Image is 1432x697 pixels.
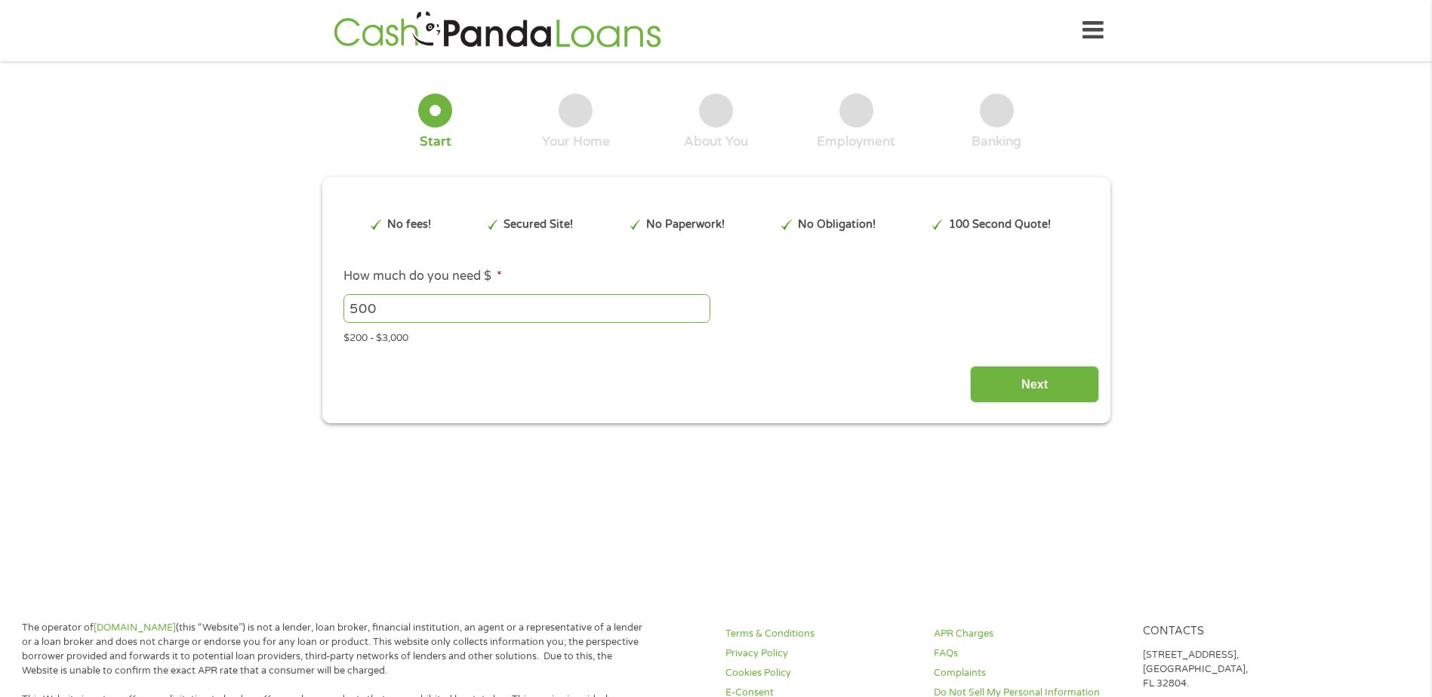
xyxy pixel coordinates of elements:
[343,326,1088,346] div: $200 - $3,000
[725,666,916,680] a: Cookies Policy
[420,134,451,150] div: Start
[817,134,895,150] div: Employment
[798,216,876,233] p: No Obligation!
[387,216,431,233] p: No fees!
[725,646,916,661] a: Privacy Policy
[934,646,1124,661] a: FAQs
[972,134,1021,150] div: Banking
[504,216,573,233] p: Secured Site!
[22,621,648,678] p: The operator of (this “Website”) is not a lender, loan broker, financial institution, an agent or...
[343,269,502,284] label: How much do you need $
[329,9,666,52] img: GetLoanNow Logo
[646,216,725,233] p: No Paperwork!
[970,366,1099,403] input: Next
[934,666,1124,680] a: Complaints
[684,134,748,150] div: About You
[1143,648,1333,691] p: [STREET_ADDRESS], [GEOGRAPHIC_DATA], FL 32804.
[949,216,1051,233] p: 100 Second Quote!
[725,627,916,641] a: Terms & Conditions
[1143,625,1333,639] h4: Contacts
[542,134,610,150] div: Your Home
[94,622,176,634] a: [DOMAIN_NAME]
[934,627,1124,641] a: APR Charges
